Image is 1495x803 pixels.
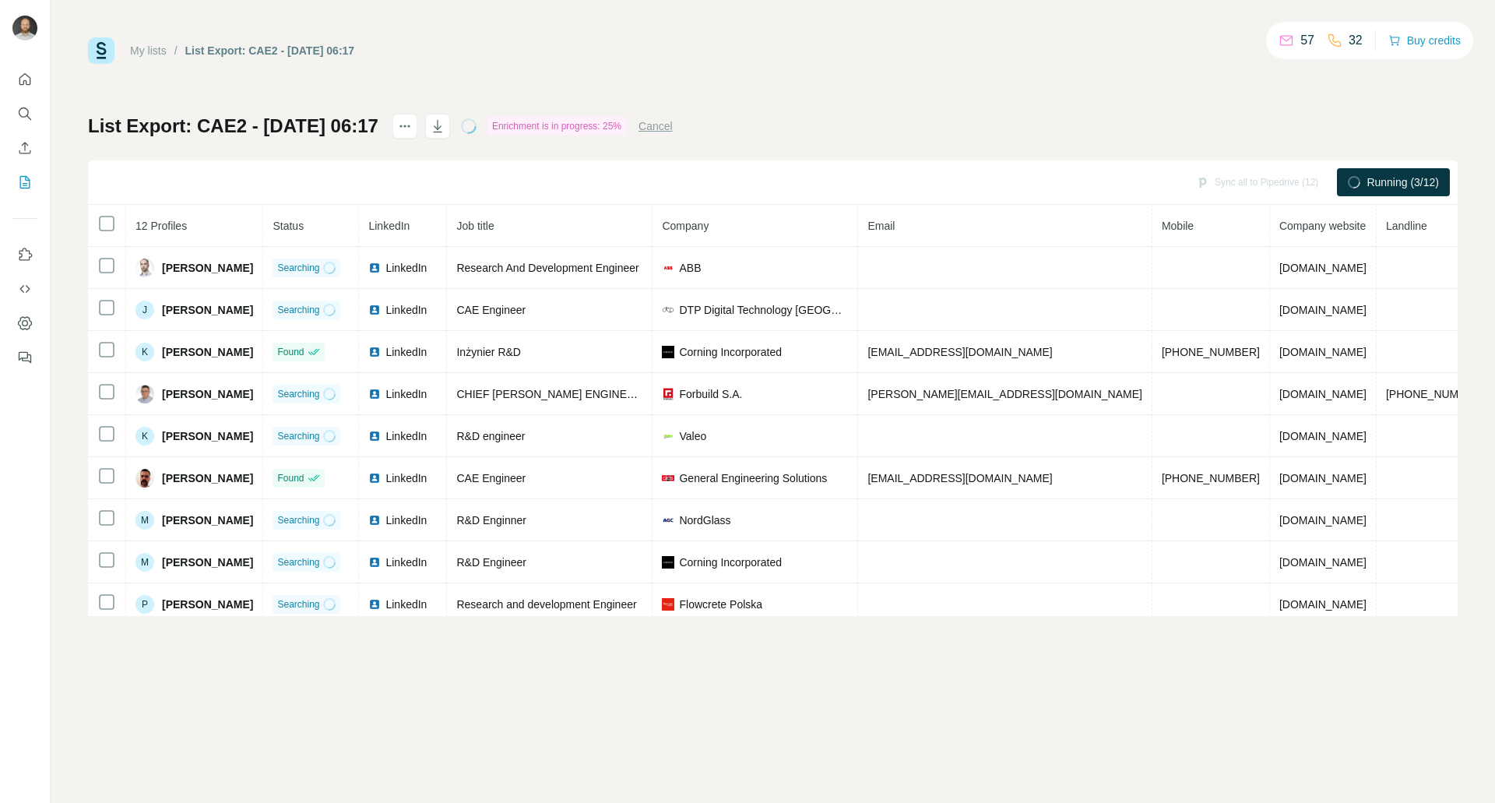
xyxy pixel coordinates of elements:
span: DTP Digital Technology [GEOGRAPHIC_DATA] Member of [PERSON_NAME] Group [679,302,848,318]
span: LinkedIn [385,555,427,570]
img: company-logo [662,388,674,400]
span: CAE Engineer [456,304,526,316]
span: LinkedIn [385,470,427,486]
button: Cancel [638,118,673,134]
span: Searching [277,303,319,317]
span: R&D Enginner [456,514,526,527]
img: company-logo [662,514,674,527]
span: Status [273,220,304,232]
span: LinkedIn [368,220,410,232]
span: Flowcrete Polska [679,597,762,612]
span: [PERSON_NAME] [162,428,253,444]
span: LinkedIn [385,428,427,444]
button: Use Surfe API [12,275,37,303]
li: / [174,43,178,58]
img: LinkedIn logo [368,430,381,442]
span: R&D Engineer [456,556,526,569]
span: Forbuild S.A. [679,386,742,402]
p: 32 [1349,31,1363,50]
span: [DOMAIN_NAME] [1279,430,1367,442]
img: LinkedIn logo [368,262,381,274]
span: [PERSON_NAME] [162,512,253,528]
span: [DOMAIN_NAME] [1279,304,1367,316]
img: LinkedIn logo [368,514,381,527]
span: Landline [1386,220,1427,232]
button: Enrich CSV [12,134,37,162]
span: [PERSON_NAME] [162,470,253,486]
button: Use Surfe on LinkedIn [12,241,37,269]
div: P [135,595,154,614]
img: Surfe Logo [88,37,114,64]
span: Company website [1279,220,1366,232]
img: LinkedIn logo [368,556,381,569]
span: Searching [277,555,319,569]
span: Found [277,471,304,485]
button: Dashboard [12,309,37,337]
span: LinkedIn [385,386,427,402]
span: LinkedIn [385,512,427,528]
span: Searching [277,597,319,611]
span: Job title [456,220,494,232]
span: Research And Development Engineer [456,262,638,274]
button: Quick start [12,65,37,93]
span: Valeo [679,428,706,444]
img: LinkedIn logo [368,472,381,484]
span: Searching [277,261,319,275]
span: LinkedIn [385,302,427,318]
span: [DOMAIN_NAME] [1279,472,1367,484]
div: M [135,511,154,530]
span: Email [867,220,895,232]
span: [PHONE_NUMBER] [1162,472,1260,484]
img: company-logo [662,304,674,316]
span: [DOMAIN_NAME] [1279,514,1367,527]
img: LinkedIn logo [368,346,381,358]
img: LinkedIn logo [368,304,381,316]
span: LinkedIn [385,597,427,612]
span: Research and development Engineer [456,598,636,611]
span: [PERSON_NAME] [162,597,253,612]
img: Avatar [12,16,37,41]
span: [EMAIL_ADDRESS][DOMAIN_NAME] [867,346,1052,358]
img: LinkedIn logo [368,388,381,400]
img: company-logo [662,598,674,611]
button: My lists [12,168,37,196]
span: Company [662,220,709,232]
span: NordGlass [679,512,730,528]
img: company-logo [662,472,674,484]
span: General Engineering Solutions [679,470,827,486]
span: LinkedIn [385,260,427,276]
div: M [135,553,154,572]
span: [PERSON_NAME] [162,555,253,570]
img: Avatar [135,259,154,277]
a: My lists [130,44,167,57]
span: R&D engineer [456,430,525,442]
span: CAE Engineer [456,472,526,484]
img: Avatar [135,385,154,403]
button: Search [12,100,37,128]
span: [PERSON_NAME] [162,302,253,318]
img: company-logo [662,556,674,569]
div: K [135,343,154,361]
span: 12 Profiles [135,220,187,232]
span: Running (3/12) [1367,174,1439,190]
span: [PERSON_NAME] [162,386,253,402]
img: Avatar [135,469,154,488]
span: [PHONE_NUMBER] [1386,388,1484,400]
img: company-logo [662,430,674,442]
span: [DOMAIN_NAME] [1279,556,1367,569]
span: [PERSON_NAME] [162,260,253,276]
p: 57 [1300,31,1314,50]
div: K [135,427,154,446]
span: [EMAIL_ADDRESS][DOMAIN_NAME] [867,472,1052,484]
span: Searching [277,387,319,401]
span: Corning Incorporated [679,344,782,360]
span: Searching [277,513,319,527]
span: [PHONE_NUMBER] [1162,346,1260,358]
img: company-logo [662,262,674,274]
span: Corning Incorporated [679,555,782,570]
button: actions [392,114,417,139]
button: Buy credits [1388,30,1461,51]
span: Searching [277,429,319,443]
span: Mobile [1162,220,1194,232]
span: [DOMAIN_NAME] [1279,388,1367,400]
